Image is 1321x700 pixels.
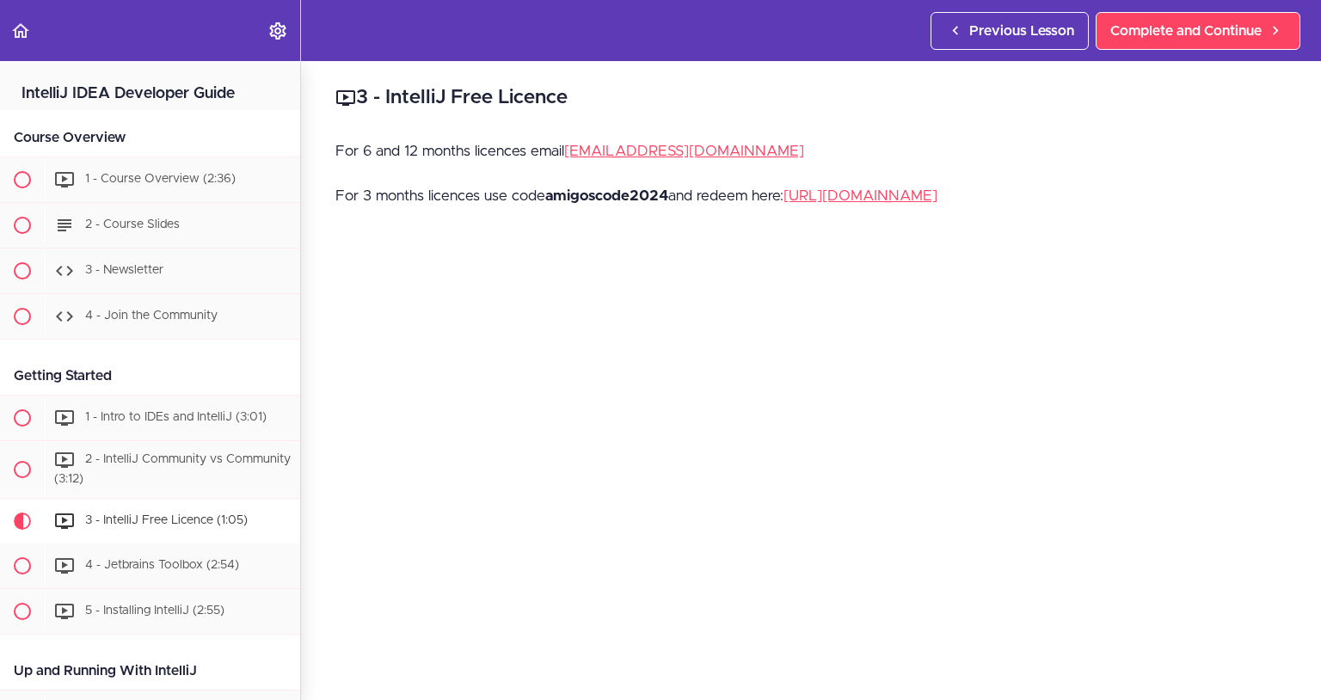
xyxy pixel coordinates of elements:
[267,21,288,41] svg: Settings Menu
[969,21,1074,41] span: Previous Lesson
[85,411,267,423] span: 1 - Intro to IDEs and IntelliJ (3:01)
[54,453,291,485] span: 2 - IntelliJ Community vs Community (3:12)
[545,188,668,203] strong: amigoscode2024
[783,188,937,203] a: [URL][DOMAIN_NAME]
[85,605,224,617] span: 5 - Installing IntelliJ (2:55)
[335,83,1287,113] h2: 3 - IntelliJ Free Licence
[85,514,248,526] span: 3 - IntelliJ Free Licence (1:05)
[85,218,180,230] span: 2 - Course Slides
[85,559,239,571] span: 4 - Jetbrains Toolbox (2:54)
[1096,12,1300,50] a: Complete and Continue
[85,310,218,322] span: 4 - Join the Community
[335,138,1287,164] p: For 6 and 12 months licences email
[1110,21,1262,41] span: Complete and Continue
[85,264,163,276] span: 3 - Newsletter
[931,12,1089,50] a: Previous Lesson
[10,21,31,41] svg: Back to course curriculum
[85,173,236,185] span: 1 - Course Overview (2:36)
[335,183,1287,209] p: For 3 months licences use code and redeem here:
[564,144,804,158] a: [EMAIL_ADDRESS][DOMAIN_NAME]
